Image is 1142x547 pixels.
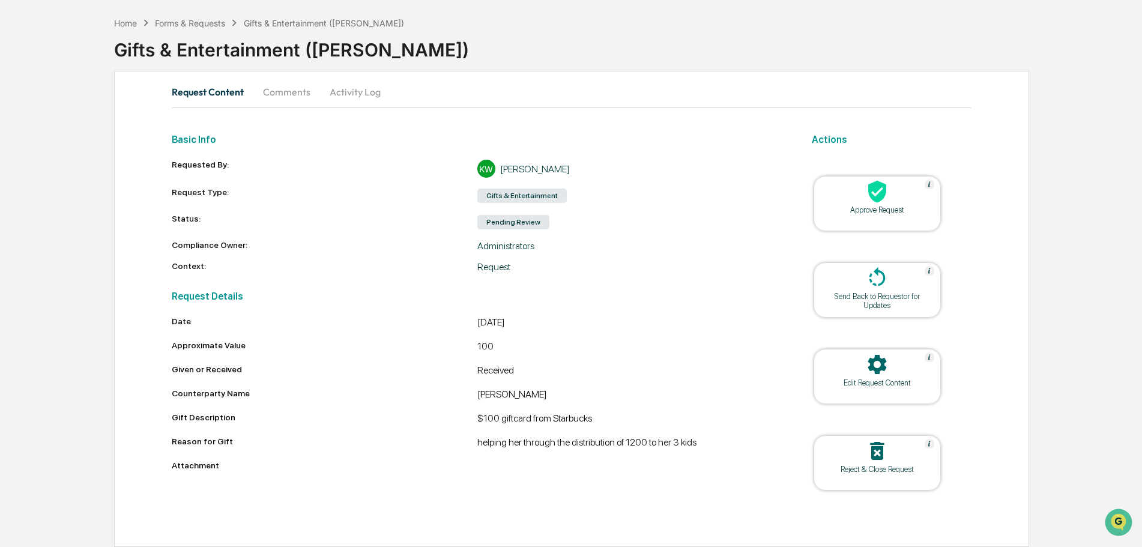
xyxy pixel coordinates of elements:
[823,465,931,474] div: Reject & Close Request
[12,92,34,113] img: 1746055101610-c473b297-6a78-478c-a979-82029cc54cd1
[477,437,783,451] div: helping her through the distribution of 1200 to her 3 kids
[172,187,477,204] div: Request Type:
[477,340,783,355] div: 100
[477,364,783,379] div: Received
[823,378,931,387] div: Edit Request Content
[1104,507,1136,540] iframe: Open customer support
[477,215,549,229] div: Pending Review
[114,18,137,28] div: Home
[99,151,149,163] span: Attestations
[172,461,782,470] div: Attachment
[85,203,145,213] a: Powered byPylon
[812,134,971,145] h2: Actions
[7,169,80,191] a: 🔎Data Lookup
[172,413,477,422] div: Gift Description
[925,439,934,449] img: Help
[155,18,225,28] div: Forms & Requests
[477,189,567,203] div: Gifts & Entertainment
[41,104,152,113] div: We're available if you need us!
[82,147,154,168] a: 🗄️Attestations
[477,316,783,331] div: [DATE]
[204,95,219,110] button: Start new chat
[823,205,931,214] div: Approve Request
[172,291,782,302] h2: Request Details
[172,240,477,252] div: Compliance Owner:
[320,77,390,106] button: Activity Log
[172,364,477,374] div: Given or Received
[925,352,934,362] img: Help
[477,240,783,252] div: Administrators
[172,261,477,273] div: Context:
[87,153,97,162] div: 🗄️
[253,77,320,106] button: Comments
[172,77,253,106] button: Request Content
[119,204,145,213] span: Pylon
[172,214,477,231] div: Status:
[12,153,22,162] div: 🖐️
[24,174,76,186] span: Data Lookup
[12,175,22,185] div: 🔎
[172,388,477,398] div: Counterparty Name
[172,340,477,350] div: Approximate Value
[114,29,1142,61] div: Gifts & Entertainment ([PERSON_NAME])
[172,160,477,178] div: Requested By:
[12,25,219,44] p: How can we help?
[172,437,477,446] div: Reason for Gift
[24,151,77,163] span: Preclearance
[41,92,197,104] div: Start new chat
[244,18,404,28] div: Gifts & Entertainment ([PERSON_NAME])
[172,134,782,145] h2: Basic Info
[172,77,971,106] div: secondary tabs example
[823,292,931,310] div: Send Back to Requestor for Updates
[925,180,934,189] img: Help
[477,388,783,403] div: [PERSON_NAME]
[7,147,82,168] a: 🖐️Preclearance
[500,163,570,175] div: [PERSON_NAME]
[477,413,783,427] div: $100 giftcard from Starbucks
[477,160,495,178] div: KW
[477,261,783,273] div: Request
[925,266,934,276] img: Help
[172,316,477,326] div: Date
